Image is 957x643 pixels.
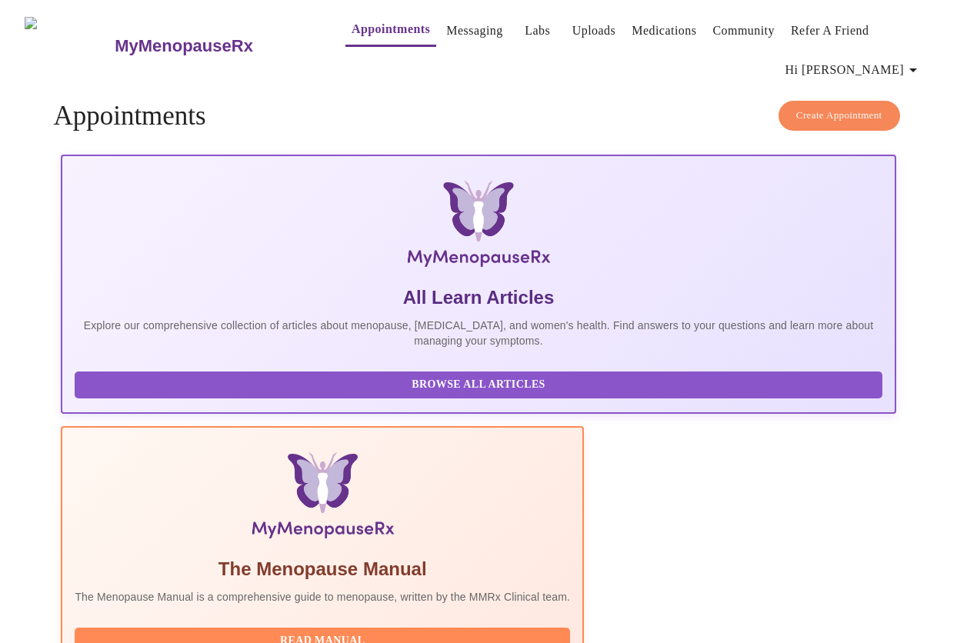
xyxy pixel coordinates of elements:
[154,452,492,545] img: Menopause Manual
[632,20,696,42] a: Medications
[566,15,622,46] button: Uploads
[785,15,875,46] button: Refer a Friend
[200,181,756,273] img: MyMenopauseRx Logo
[446,20,502,42] a: Messaging
[572,20,616,42] a: Uploads
[525,20,550,42] a: Labs
[440,15,509,46] button: Messaging
[115,36,253,56] h3: MyMenopauseRx
[779,101,900,131] button: Create Appointment
[75,589,570,605] p: The Menopause Manual is a comprehensive guide to menopause, written by the MMRx Clinical team.
[513,15,562,46] button: Labs
[75,285,882,310] h5: All Learn Articles
[796,107,882,125] span: Create Appointment
[53,101,903,132] h4: Appointments
[345,14,436,47] button: Appointments
[785,59,922,81] span: Hi [PERSON_NAME]
[113,19,315,73] a: MyMenopauseRx
[352,18,430,40] a: Appointments
[75,377,885,390] a: Browse All Articles
[90,375,866,395] span: Browse All Articles
[779,55,929,85] button: Hi [PERSON_NAME]
[75,371,882,398] button: Browse All Articles
[25,17,113,75] img: MyMenopauseRx Logo
[625,15,702,46] button: Medications
[75,557,570,581] h5: The Menopause Manual
[791,20,869,42] a: Refer a Friend
[712,20,775,42] a: Community
[75,318,882,348] p: Explore our comprehensive collection of articles about menopause, [MEDICAL_DATA], and women's hea...
[706,15,781,46] button: Community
